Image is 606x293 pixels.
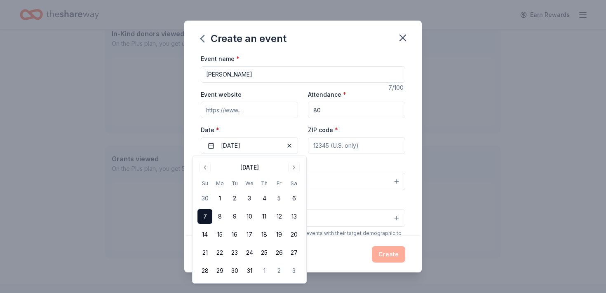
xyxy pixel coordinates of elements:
button: 10 [242,209,257,224]
button: 28 [197,263,212,278]
button: 1 [212,191,227,206]
div: 7 /100 [388,83,405,93]
button: 30 [227,263,242,278]
button: 1 [257,263,272,278]
th: Saturday [287,179,301,188]
button: 3 [287,263,301,278]
button: 2 [227,191,242,206]
input: https://www... [201,102,298,118]
input: Spring Fundraiser [201,66,405,83]
th: Friday [272,179,287,188]
button: [DATE] [201,137,298,154]
button: 8 [212,209,227,224]
button: 14 [197,227,212,242]
div: Create an event [201,32,287,45]
button: 12 [272,209,287,224]
label: Event website [201,91,242,99]
input: 20 [308,102,405,118]
button: 5 [272,191,287,206]
th: Monday [212,179,227,188]
button: 3 [242,191,257,206]
th: Sunday [197,179,212,188]
button: 30 [197,191,212,206]
button: 27 [287,245,301,260]
button: 22 [212,245,227,260]
button: 9 [227,209,242,224]
button: 19 [272,227,287,242]
th: Wednesday [242,179,257,188]
button: 13 [287,209,301,224]
button: 16 [227,227,242,242]
button: 15 [212,227,227,242]
button: 31 [242,263,257,278]
th: Tuesday [227,179,242,188]
button: 11 [257,209,272,224]
button: 29 [212,263,227,278]
button: 18 [257,227,272,242]
button: 25 [257,245,272,260]
button: 26 [272,245,287,260]
button: Go to next month [288,162,300,173]
label: Date [201,126,298,134]
label: Event name [201,55,240,63]
button: 24 [242,245,257,260]
button: 20 [287,227,301,242]
button: 21 [197,245,212,260]
label: Attendance [308,91,346,99]
label: ZIP code [308,126,338,134]
button: 2 [272,263,287,278]
th: Thursday [257,179,272,188]
input: 12345 (U.S. only) [308,137,405,154]
button: 23 [227,245,242,260]
button: 4 [257,191,272,206]
button: 6 [287,191,301,206]
div: [DATE] [240,163,259,172]
button: Go to previous month [199,162,211,173]
button: 7 [197,209,212,224]
button: 17 [242,227,257,242]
